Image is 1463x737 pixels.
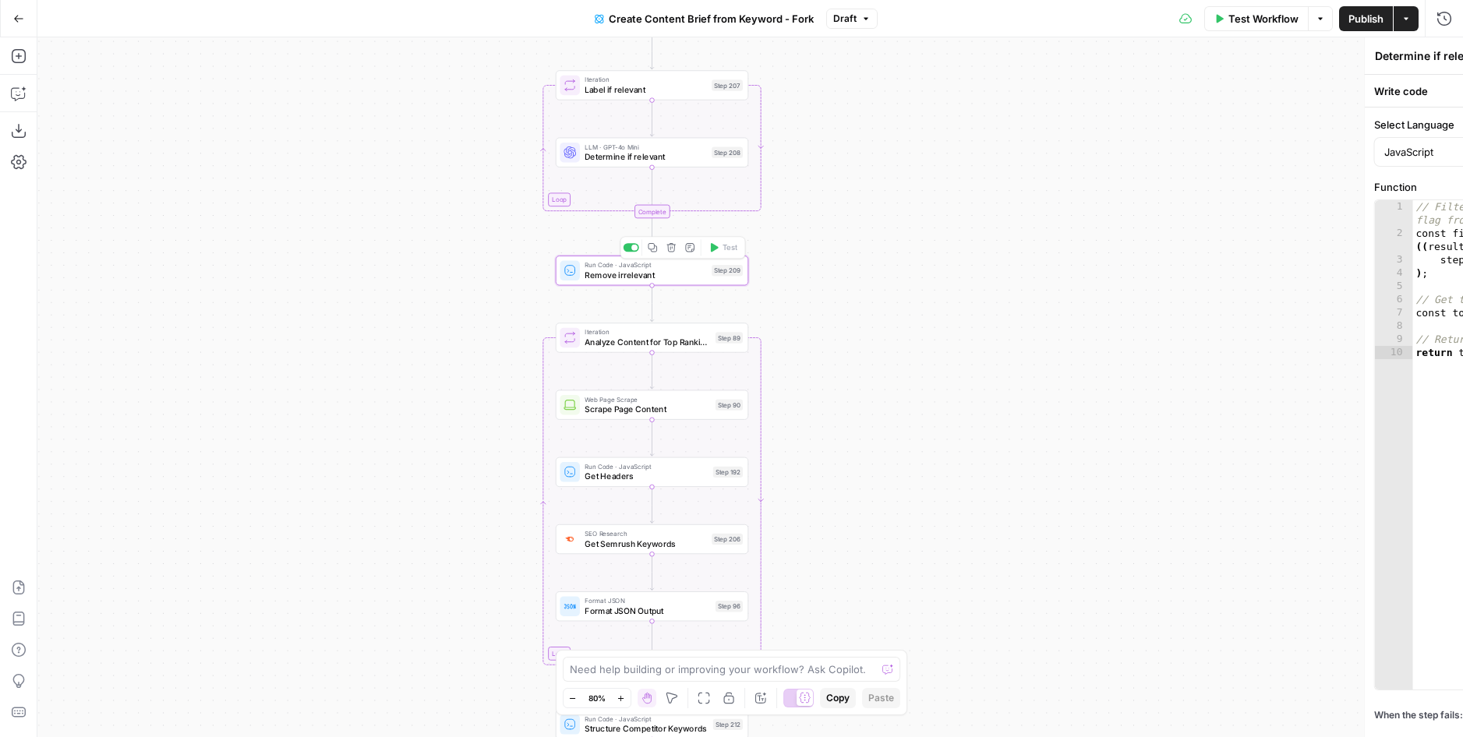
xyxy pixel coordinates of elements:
div: 5 [1375,280,1413,293]
span: SEO Research [585,528,706,538]
g: Edge from step_192 to step_206 [650,487,654,523]
span: Format JSON [585,596,710,606]
g: Edge from step_51 to step_207 [650,33,654,69]
div: 7 [1375,306,1413,319]
span: Remove irrelevant [585,269,706,281]
div: Run Code · JavaScriptGet HeadersStep 192 [556,457,748,487]
span: Get Semrush Keywords [585,538,706,550]
div: 4 [1375,266,1413,280]
div: Format JSONFormat JSON OutputStep 96 [556,591,748,621]
div: Step 209 [712,265,743,276]
div: Web Page ScrapeScrape Page ContentStep 90 [556,390,748,419]
div: Step 207 [712,79,743,90]
g: Edge from step_209 to step_89 [650,285,654,321]
button: Publish [1339,6,1393,31]
span: Structure Competitor Keywords [585,722,708,735]
div: LLM · GPT-4o MiniDetermine if relevantStep 208 [556,137,748,167]
g: Edge from step_207 to step_208 [650,100,654,136]
span: LLM · GPT-4o Mini [585,142,706,152]
div: 8 [1375,319,1413,333]
span: Run Code · JavaScript [585,260,706,270]
button: Create Content Brief from Keyword - Fork [585,6,823,31]
div: 3 [1375,253,1413,266]
span: Web Page Scrape [585,394,710,404]
span: Iteration [585,327,710,337]
div: Step 89 [716,332,743,343]
span: Format JSON Output [585,605,710,617]
div: Complete [556,205,748,219]
span: Run Code · JavaScript [585,461,708,471]
div: Step 90 [716,399,743,410]
button: Copy [820,688,856,708]
span: Test [723,242,737,253]
span: Analyze Content for Top Ranking Pages [585,336,710,348]
div: Step 192 [713,467,743,478]
div: Run Code · JavaScriptRemove irrelevantStep 209Test [556,256,748,285]
div: Step 96 [716,601,743,612]
span: Draft [833,12,857,26]
div: LoopIterationAnalyze Content for Top Ranking PagesStep 89 [556,323,748,352]
div: Step 208 [712,146,743,157]
span: Publish [1348,11,1383,26]
div: 2 [1375,227,1413,253]
button: Draft [826,9,878,29]
div: 1 [1375,200,1413,227]
g: Edge from step_90 to step_192 [650,420,654,456]
span: Create Content Brief from Keyword - Fork [609,11,814,26]
span: Scrape Page Content [585,403,710,415]
span: Get Headers [585,470,708,482]
g: Edge from step_206 to step_96 [650,554,654,590]
span: Label if relevant [585,83,706,96]
span: Copy [826,691,850,705]
span: Test Workflow [1228,11,1299,26]
span: Determine if relevant [585,150,706,163]
div: LoopIterationLabel if relevantStep 207 [556,70,748,100]
span: 80% [588,692,606,704]
img: ey5lt04xp3nqzrimtu8q5fsyor3u [564,534,576,545]
button: Test [704,239,742,256]
div: Step 212 [713,719,743,730]
g: Edge from step_89 to step_90 [650,353,654,389]
span: Run Code · JavaScript [585,714,708,724]
div: 9 [1375,333,1413,346]
button: Paste [862,688,900,708]
span: Iteration [585,75,706,85]
button: Test Workflow [1204,6,1308,31]
div: 6 [1375,293,1413,306]
div: SEO ResearchGet Semrush KeywordsStep 206 [556,524,748,554]
div: Step 206 [712,534,743,545]
div: Complete [634,205,670,219]
div: 10 [1375,346,1413,359]
span: Paste [868,691,894,705]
